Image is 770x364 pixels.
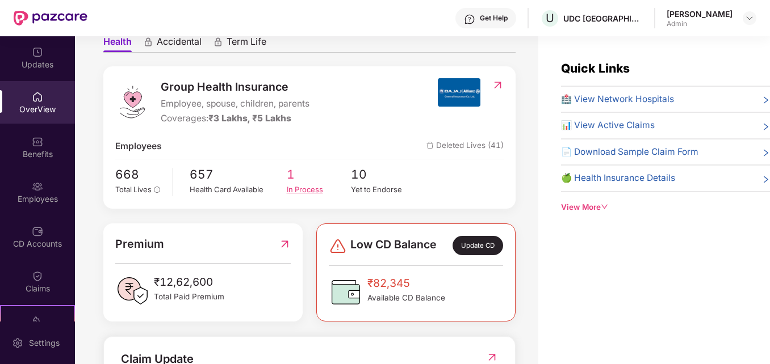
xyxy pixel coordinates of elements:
img: svg+xml;base64,PHN2ZyBpZD0iVXBkYXRlZCIgeG1sbnM9Imh0dHA6Ly93d3cudzMub3JnLzIwMDAvc3ZnIiB3aWR0aD0iMj... [32,46,43,58]
span: Term Life [227,36,266,52]
div: animation [213,37,223,47]
span: Employees [115,139,162,153]
img: RedirectIcon [279,235,291,253]
div: Admin [667,19,733,28]
span: ₹82,345 [367,275,445,292]
img: svg+xml;base64,PHN2ZyBpZD0iSGVscC0zMngzMiIgeG1sbnM9Imh0dHA6Ly93d3cudzMub3JnLzIwMDAvc3ZnIiB3aWR0aD... [464,14,475,25]
span: down [601,203,609,211]
div: UDC [GEOGRAPHIC_DATA] [563,13,643,24]
img: PaidPremiumIcon [115,274,149,308]
span: 📊 View Active Claims [561,118,655,132]
span: Accidental [157,36,202,52]
span: 1 [287,165,351,184]
div: Settings [26,337,63,349]
span: 🏥 View Network Hospitals [561,92,674,106]
span: Low CD Balance [350,236,437,255]
div: animation [143,37,153,47]
span: Available CD Balance [367,292,445,304]
div: Health Card Available [190,184,287,195]
img: svg+xml;base64,PHN2ZyBpZD0iQmVuZWZpdHMiIHhtbG5zPSJodHRwOi8vd3d3LnczLm9yZy8yMDAwL3N2ZyIgd2lkdGg9Ij... [32,136,43,147]
span: 📄 Download Sample Claim Form [561,145,698,159]
div: Yet to Endorse [351,184,416,195]
img: CDBalanceIcon [329,275,363,309]
span: ₹12,62,600 [154,274,224,291]
span: U [546,11,554,25]
img: RedirectIcon [492,79,504,91]
span: 668 [115,165,164,184]
img: New Pazcare Logo [14,11,87,26]
span: 10 [351,165,416,184]
img: svg+xml;base64,PHN2ZyBpZD0iRW1wbG95ZWVzIiB4bWxucz0iaHR0cDovL3d3dy53My5vcmcvMjAwMC9zdmciIHdpZHRoPS... [32,181,43,192]
img: deleteIcon [426,142,434,149]
span: Health [103,36,132,52]
span: Total Paid Premium [154,291,224,303]
span: Total Lives [115,185,152,194]
img: svg+xml;base64,PHN2ZyBpZD0iSG9tZSIgeG1sbnM9Imh0dHA6Ly93d3cudzMub3JnLzIwMDAvc3ZnIiB3aWR0aD0iMjAiIG... [32,91,43,103]
span: 657 [190,165,287,184]
img: svg+xml;base64,PHN2ZyBpZD0iQ0RfQWNjb3VudHMiIGRhdGEtbmFtZT0iQ0QgQWNjb3VudHMiIHhtbG5zPSJodHRwOi8vd3... [32,226,43,237]
span: Premium [115,235,164,253]
div: Coverages: [161,112,309,125]
span: Deleted Lives (41) [426,139,504,153]
img: logo [115,85,149,119]
span: ₹3 Lakhs, ₹5 Lakhs [208,113,291,124]
img: svg+xml;base64,PHN2ZyBpZD0iRGFuZ2VyLTMyeDMyIiB4bWxucz0iaHR0cDovL3d3dy53My5vcmcvMjAwMC9zdmciIHdpZH... [329,237,347,255]
span: Quick Links [561,61,630,75]
img: svg+xml;base64,PHN2ZyB4bWxucz0iaHR0cDovL3d3dy53My5vcmcvMjAwMC9zdmciIHdpZHRoPSIyMSIgaGVpZ2h0PSIyMC... [32,315,43,327]
span: 🍏 Health Insurance Details [561,171,675,185]
img: insurerIcon [438,78,480,107]
img: svg+xml;base64,PHN2ZyBpZD0iRHJvcGRvd24tMzJ4MzIiIHhtbG5zPSJodHRwOi8vd3d3LnczLm9yZy8yMDAwL3N2ZyIgd2... [745,14,754,23]
div: Get Help [480,14,508,23]
div: View More [561,201,770,213]
span: Group Health Insurance [161,78,309,96]
div: [PERSON_NAME] [667,9,733,19]
span: Employee, spouse, children, parents [161,97,309,111]
img: svg+xml;base64,PHN2ZyBpZD0iQ2xhaW0iIHhtbG5zPSJodHRwOi8vd3d3LnczLm9yZy8yMDAwL3N2ZyIgd2lkdGg9IjIwIi... [32,270,43,282]
div: Update CD [453,236,503,255]
div: In Process [287,184,351,195]
span: info-circle [154,187,161,193]
img: svg+xml;base64,PHN2ZyBpZD0iU2V0dGluZy0yMHgyMCIgeG1sbnM9Imh0dHA6Ly93d3cudzMub3JnLzIwMDAvc3ZnIiB3aW... [12,337,23,349]
img: RedirectIcon [486,352,498,363]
